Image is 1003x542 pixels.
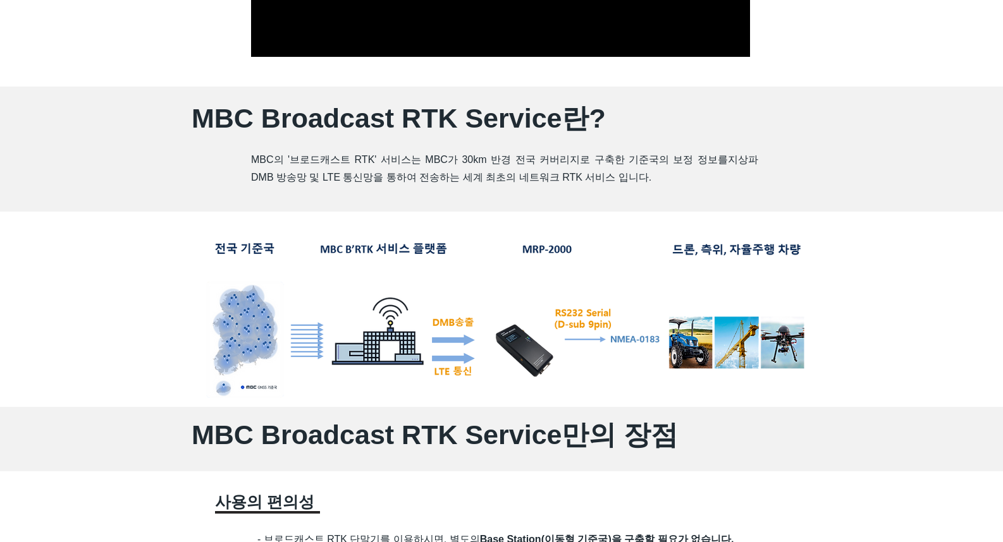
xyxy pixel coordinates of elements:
span: MBC Broadcast RTK Service란? [192,103,606,133]
span: ​사용의 편의성 [215,493,314,510]
img: brtk.png [192,232,811,398]
iframe: Wix Chat [858,488,1003,542]
span: MBC의 '브로드캐스트 RTK' 서비스는 MBC가 30km 반경 전국 커버리지로 구축한 기준국의 보정 정보를 [251,154,728,165]
span: MBC Broadcast RTK Service만의 장점 [192,419,678,450]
